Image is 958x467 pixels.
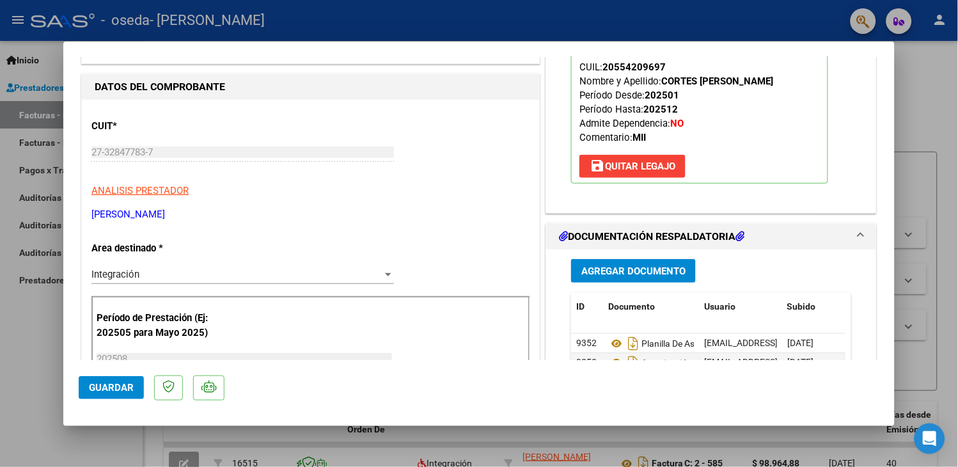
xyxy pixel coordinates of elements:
[704,357,921,367] span: [EMAIL_ADDRESS][DOMAIN_NAME] - [PERSON_NAME]
[571,13,828,184] p: Legajo preaprobado para Período de Prestación:
[91,269,139,280] span: Integración
[590,158,605,173] mat-icon: save
[608,301,655,312] span: Documento
[643,104,678,115] strong: 202512
[559,229,744,244] h1: DOCUMENTACIÓN RESPALDATORIA
[704,301,735,312] span: Usuario
[579,132,646,143] span: Comentario:
[576,357,597,367] span: 9353
[699,293,782,321] datatable-header-cell: Usuario
[602,60,666,74] div: 20554209697
[571,259,696,283] button: Agregar Documento
[645,90,679,101] strong: 202501
[787,301,816,312] span: Subido
[625,333,641,354] i: Descargar documento
[782,293,846,321] datatable-header-cell: Subido
[579,155,686,178] button: Quitar Legajo
[576,301,585,312] span: ID
[608,338,778,349] span: Planilla De Asistencia Agosto 2025
[576,338,597,348] span: 9352
[97,311,225,340] p: Período de Prestación (Ej: 202505 para Mayo 2025)
[89,382,134,393] span: Guardar
[91,207,530,222] p: [PERSON_NAME]
[661,75,773,87] strong: CORTES [PERSON_NAME]
[670,118,684,129] strong: NO
[91,241,223,256] p: Area destinado *
[91,119,223,134] p: CUIT
[915,423,945,454] div: Open Intercom Messenger
[608,358,856,368] span: Autorización Segundo Semestre 2025 Psicopedagogia
[603,293,699,321] datatable-header-cell: Documento
[571,293,603,321] datatable-header-cell: ID
[91,185,189,196] span: ANALISIS PRESTADOR
[787,338,813,348] span: [DATE]
[79,376,144,399] button: Guardar
[787,357,813,367] span: [DATE]
[632,132,646,143] strong: MII
[704,338,921,348] span: [EMAIL_ADDRESS][DOMAIN_NAME] - [PERSON_NAME]
[95,81,225,93] strong: DATOS DEL COMPROBANTE
[590,161,675,172] span: Quitar Legajo
[546,224,876,249] mat-expansion-panel-header: DOCUMENTACIÓN RESPALDATORIA
[581,265,686,277] span: Agregar Documento
[579,61,773,143] span: CUIL: Nombre y Apellido: Período Desde: Período Hasta: Admite Dependencia:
